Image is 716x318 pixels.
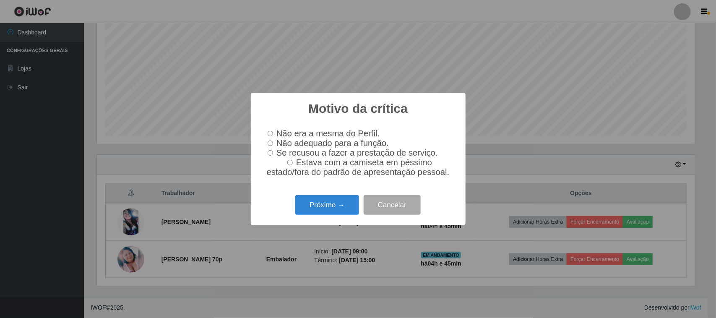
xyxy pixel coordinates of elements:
[267,158,450,177] span: Estava com a camiseta em péssimo estado/fora do padrão de apresentação pessoal.
[268,150,273,156] input: Se recusou a fazer a prestação de serviço.
[295,195,359,215] button: Próximo →
[308,101,408,116] h2: Motivo da crítica
[287,160,293,165] input: Estava com a camiseta em péssimo estado/fora do padrão de apresentação pessoal.
[268,131,273,136] input: Não era a mesma do Perfil.
[276,129,380,138] span: Não era a mesma do Perfil.
[276,138,389,148] span: Não adequado para a função.
[364,195,421,215] button: Cancelar
[276,148,438,157] span: Se recusou a fazer a prestação de serviço.
[268,141,273,146] input: Não adequado para a função.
